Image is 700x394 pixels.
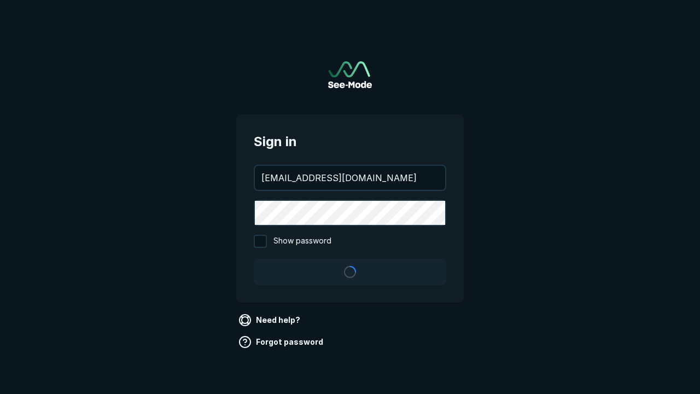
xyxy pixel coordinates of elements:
a: Need help? [236,311,305,329]
span: Sign in [254,132,446,152]
input: your@email.com [255,166,445,190]
a: Go to sign in [328,61,372,88]
img: See-Mode Logo [328,61,372,88]
a: Forgot password [236,333,328,351]
span: Show password [273,235,331,248]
